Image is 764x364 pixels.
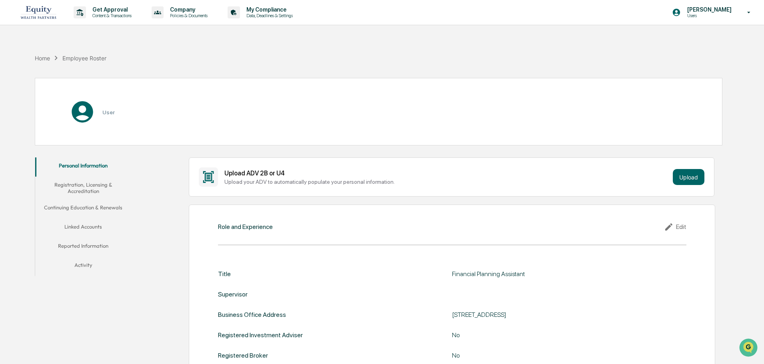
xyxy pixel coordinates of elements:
[86,6,136,13] p: Get Approval
[240,13,297,18] p: Data, Deadlines & Settings
[35,177,131,199] button: Registration, Licensing & Accreditation
[164,13,212,18] p: Policies & Documents
[452,270,652,278] div: Financial Planning Assistant
[8,101,14,108] div: 🖐️
[102,109,115,115] h3: User
[8,17,146,30] p: How can we help?
[62,55,106,62] div: Employee Roster
[738,338,760,359] iframe: Open customer support
[224,169,670,177] div: Upload ADV 2B or U4
[452,352,652,359] div: No
[5,113,54,127] a: 🔎Data Lookup
[16,116,50,124] span: Data Lookup
[681,13,736,18] p: Users
[35,199,131,219] button: Continuing Education & Renewals
[218,311,286,318] div: Business Office Address
[136,64,146,73] button: Start new chat
[86,13,136,18] p: Content & Transactions
[218,270,231,278] div: Title
[35,219,131,238] button: Linked Accounts
[218,223,273,231] div: Role and Experience
[5,97,55,112] a: 🖐️Preclearance
[35,257,131,276] button: Activity
[35,55,50,62] div: Home
[218,352,268,359] div: Registered Broker
[164,6,212,13] p: Company
[218,290,248,298] div: Supervisor
[673,169,704,185] button: Upload
[55,97,102,112] a: 🗄️Attestations
[56,135,97,141] a: Powered byPylon
[35,157,131,177] button: Personal Information
[452,331,652,339] div: No
[27,61,131,69] div: Start new chat
[35,157,131,276] div: secondary tabs example
[58,101,64,108] div: 🗄️
[452,311,652,318] div: [STREET_ADDRESS]
[80,135,97,141] span: Pylon
[35,238,131,257] button: Reported Information
[681,6,736,13] p: [PERSON_NAME]
[27,69,101,76] div: We're available if you need us!
[16,101,52,109] span: Preclearance
[224,179,670,185] div: Upload your ADV to automatically populate your personal information.
[240,6,297,13] p: My Compliance
[8,61,22,76] img: 1746055101610-c473b297-6a78-478c-a979-82029cc54cd1
[8,117,14,123] div: 🔎
[19,3,58,21] img: logo
[664,222,686,232] div: Edit
[218,331,303,339] div: Registered Investment Adviser
[66,101,99,109] span: Attestations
